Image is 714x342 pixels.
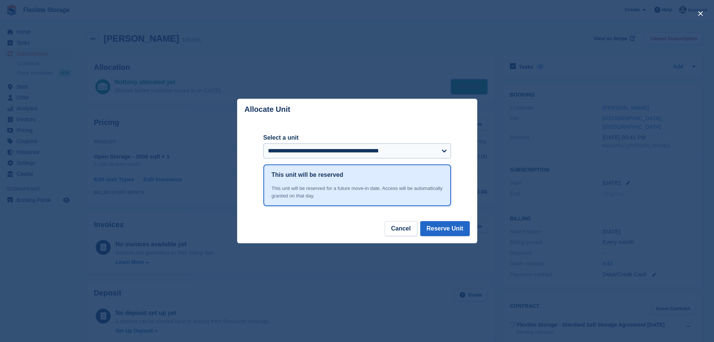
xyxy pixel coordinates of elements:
[272,170,343,179] h1: This unit will be reserved
[694,8,706,20] button: close
[272,185,443,199] div: This unit will be reserved for a future move-in date. Access will be automatically granted on tha...
[385,221,417,236] button: Cancel
[420,221,470,236] button: Reserve Unit
[245,105,290,114] p: Allocate Unit
[263,133,451,142] label: Select a unit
